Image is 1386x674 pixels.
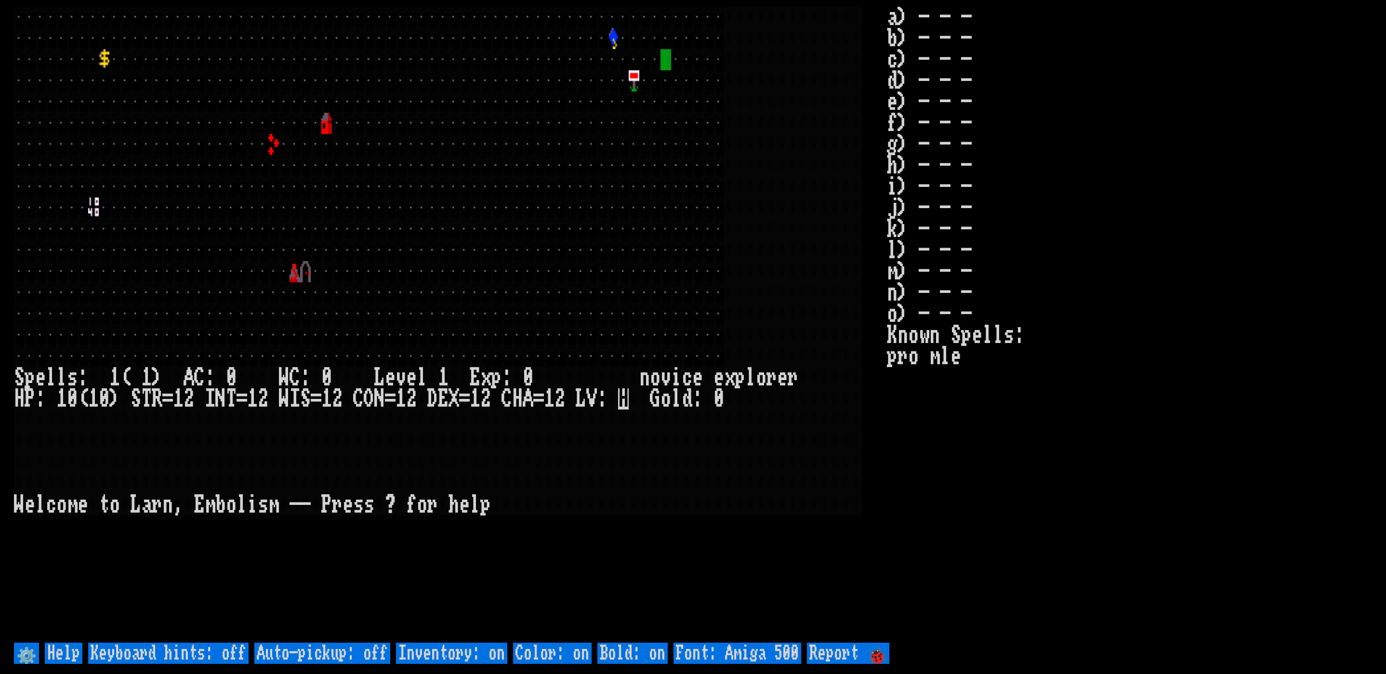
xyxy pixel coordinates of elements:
[184,367,194,388] div: A
[766,367,777,388] div: r
[237,494,247,515] div: l
[480,367,491,388] div: x
[364,388,374,410] div: O
[194,494,205,515] div: E
[513,643,592,664] input: Color: on
[78,367,88,388] div: :
[141,388,152,410] div: T
[162,388,173,410] div: =
[671,388,682,410] div: l
[597,388,607,410] div: :
[109,494,120,515] div: o
[46,367,56,388] div: l
[406,494,417,515] div: f
[14,494,25,515] div: W
[470,388,480,410] div: 1
[353,388,364,410] div: C
[205,388,215,410] div: I
[438,388,449,410] div: E
[152,494,162,515] div: r
[713,388,724,410] div: 0
[152,388,162,410] div: R
[88,388,99,410] div: 1
[67,367,78,388] div: s
[205,494,215,515] div: m
[417,367,427,388] div: l
[35,494,46,515] div: l
[120,367,131,388] div: (
[682,367,692,388] div: c
[184,388,194,410] div: 2
[56,367,67,388] div: l
[788,367,798,388] div: r
[35,367,46,388] div: e
[887,7,1372,640] stats: a) - - - b) - - - c) - - - d) - - - e) - - - f) - - - g) - - - h) - - - i) - - - j) - - - k) - - ...
[660,367,671,388] div: v
[109,388,120,410] div: )
[374,388,385,410] div: N
[131,388,141,410] div: S
[385,367,396,388] div: e
[311,388,321,410] div: =
[427,494,438,515] div: r
[374,367,385,388] div: L
[35,388,46,410] div: :
[131,494,141,515] div: L
[491,367,502,388] div: p
[385,388,396,410] div: =
[46,494,56,515] div: c
[692,388,703,410] div: :
[406,367,417,388] div: e
[417,494,427,515] div: o
[215,494,226,515] div: b
[673,643,801,664] input: Font: Amiga 500
[247,388,258,410] div: 1
[88,643,249,664] input: Keyboard hints: off
[512,388,523,410] div: H
[25,367,35,388] div: p
[777,367,788,388] div: e
[109,367,120,388] div: 1
[406,388,417,410] div: 2
[141,367,152,388] div: 1
[290,367,300,388] div: C
[449,388,459,410] div: X
[576,388,586,410] div: L
[544,388,554,410] div: 1
[523,367,533,388] div: 0
[385,494,396,515] div: ?
[502,367,512,388] div: :
[332,494,343,515] div: r
[364,494,374,515] div: s
[78,494,88,515] div: e
[427,388,438,410] div: D
[226,388,237,410] div: T
[459,388,470,410] div: =
[141,494,152,515] div: a
[396,367,406,388] div: v
[396,388,406,410] div: 1
[258,388,268,410] div: 2
[14,643,39,664] input: ⚙️
[533,388,544,410] div: =
[268,494,279,515] div: m
[45,643,82,664] input: Help
[597,643,668,664] input: Bold: on
[205,367,215,388] div: :
[671,367,682,388] div: i
[639,367,650,388] div: n
[237,388,247,410] div: =
[78,388,88,410] div: (
[300,494,311,515] div: -
[279,388,290,410] div: W
[258,494,268,515] div: s
[650,367,660,388] div: o
[480,494,491,515] div: p
[279,367,290,388] div: W
[290,388,300,410] div: I
[480,388,491,410] div: 2
[470,367,480,388] div: E
[343,494,353,515] div: e
[692,367,703,388] div: e
[713,367,724,388] div: e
